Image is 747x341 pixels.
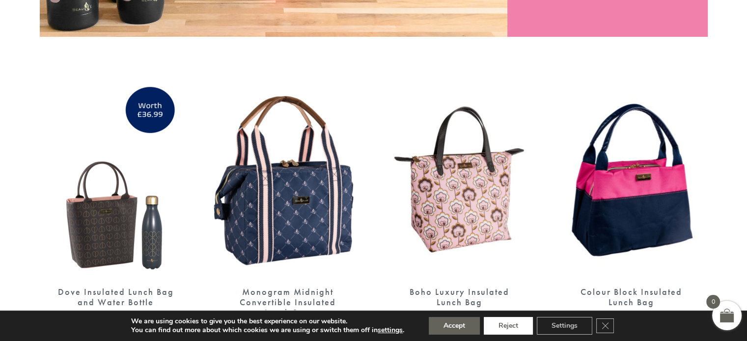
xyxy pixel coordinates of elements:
div: Colour Block Insulated Lunch Bag [573,287,691,307]
p: We are using cookies to give you the best experience on our website. [131,317,404,326]
a: Boho Luxury Insulated Lunch Bag Boho Luxury Insulated Lunch Bag £19.99 [384,81,536,326]
a: Colour Block Insulated Lunch Bag Colour Block Insulated Lunch Bag £19.99 [555,81,708,326]
p: You can find out more about which cookies we are using or switch them off in . [131,326,404,335]
img: Boho Luxury Insulated Lunch Bag [384,81,536,277]
img: Dove Insulated Lunch Bag and Water Bottle [40,81,192,277]
div: Boho Luxury Insulated Lunch Bag [401,287,519,307]
img: Colour Block Insulated Lunch Bag [555,81,708,277]
a: Monogram Midnight Convertible Lunch Bag Monogram Midnight Convertible Insulated Lunch Bag £19.99 [212,81,364,336]
button: settings [378,326,403,335]
button: Reject [484,317,533,335]
button: Close GDPR Cookie Banner [596,318,614,333]
img: Monogram Midnight Convertible Lunch Bag [212,81,364,277]
span: 0 [706,295,720,309]
button: Settings [537,317,592,335]
a: Dove Insulated Lunch Bag and Water Bottle Dove Insulated Lunch Bag and Water Bottle £29.99 [40,81,192,326]
div: Monogram Midnight Convertible Insulated Lunch Bag [229,287,347,317]
button: Accept [429,317,480,335]
div: Dove Insulated Lunch Bag and Water Bottle [57,287,175,307]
